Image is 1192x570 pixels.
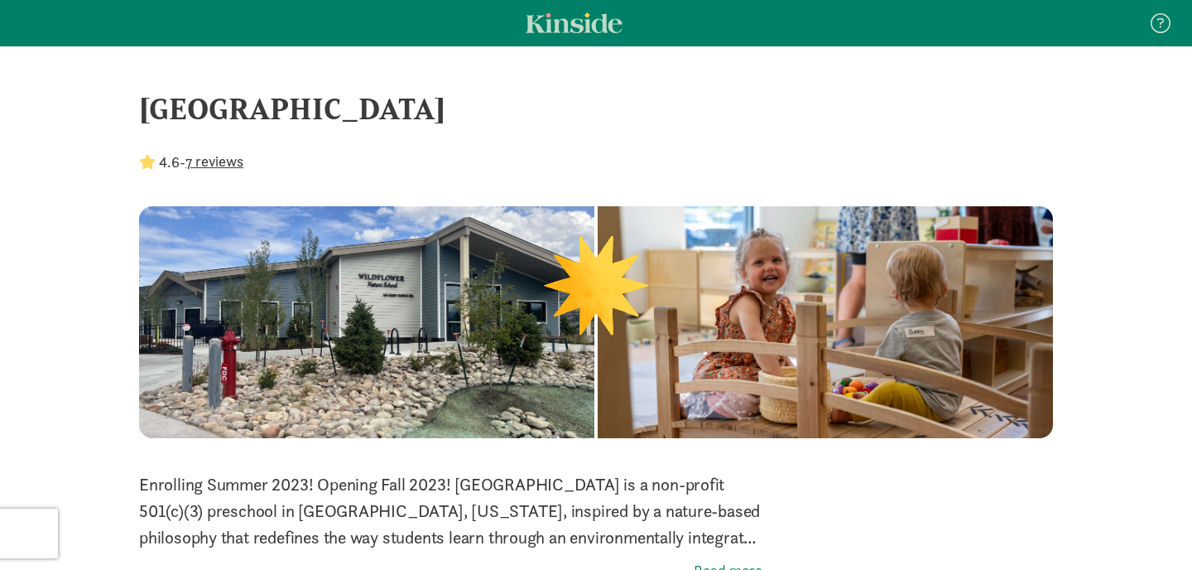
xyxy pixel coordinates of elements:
[139,151,243,173] div: -
[139,471,762,551] p: Enrolling Summer 2023! Opening Fall 2023! [GEOGRAPHIC_DATA] is a non-profit 501(c)(3) preschool i...
[139,86,1053,131] div: [GEOGRAPHIC_DATA]
[526,12,622,33] a: Kinside
[159,152,180,171] strong: 4.6
[185,150,243,172] button: 7 reviews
